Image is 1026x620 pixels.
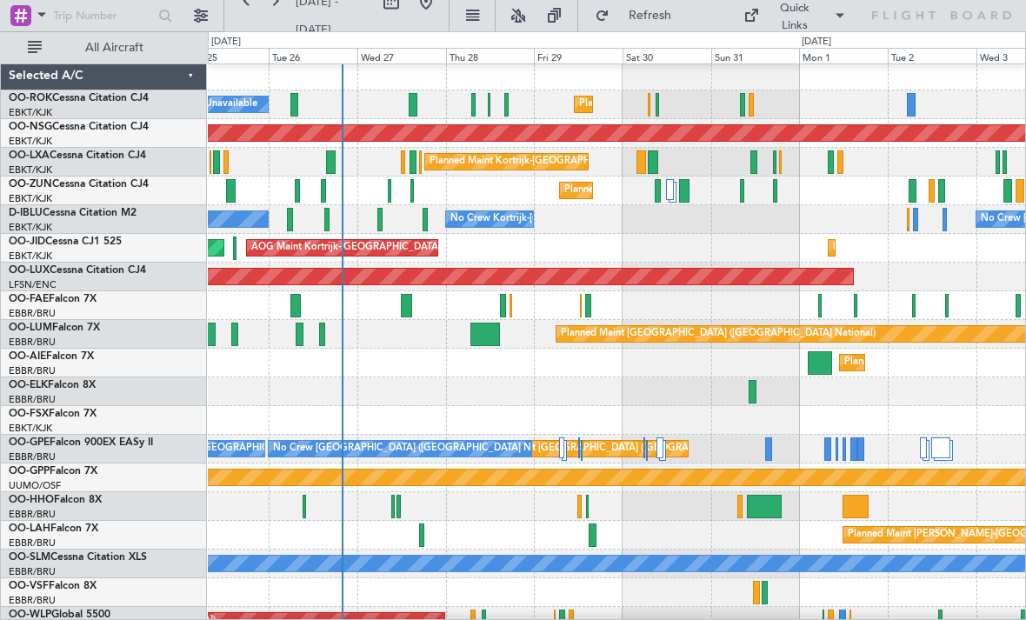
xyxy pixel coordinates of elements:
[9,150,50,161] span: OO-LXA
[9,237,122,247] a: OO-JIDCessna CJ1 525
[579,91,782,117] div: Planned Maint Kortrijk-[GEOGRAPHIC_DATA]
[9,479,61,492] a: UUMO/OSF
[9,380,48,390] span: OO-ELK
[9,422,52,435] a: EBKT/KJK
[9,409,49,419] span: OO-FSX
[9,208,137,218] a: D-IBLUCessna Citation M2
[9,294,49,304] span: OO-FAE
[9,581,49,591] span: OO-VSF
[9,450,56,463] a: EBBR/BRU
[446,48,535,63] div: Thu 28
[9,380,96,390] a: OO-ELKFalcon 8X
[9,581,97,591] a: OO-VSFFalcon 8X
[53,3,153,29] input: Trip Number
[9,351,46,362] span: OO-AIE
[9,565,56,578] a: EBBR/BRU
[9,437,153,448] a: OO-GPEFalcon 900EX EASy II
[251,235,441,261] div: AOG Maint Kortrijk-[GEOGRAPHIC_DATA]
[9,437,50,448] span: OO-GPE
[9,552,50,563] span: OO-SLM
[9,221,52,234] a: EBKT/KJK
[9,93,52,103] span: OO-ROK
[9,351,94,362] a: OO-AIEFalcon 7X
[9,393,56,406] a: EBBR/BRU
[9,192,52,205] a: EBKT/KJK
[9,336,56,349] a: EBBR/BRU
[9,250,52,263] a: EBKT/KJK
[9,466,50,477] span: OO-GPP
[613,10,686,22] span: Refresh
[9,93,149,103] a: OO-ROKCessna Citation CJ4
[273,436,564,462] div: No Crew [GEOGRAPHIC_DATA] ([GEOGRAPHIC_DATA] National)
[9,594,56,607] a: EBBR/BRU
[9,150,146,161] a: OO-LXACessna Citation CJ4
[9,265,50,276] span: OO-LUX
[9,495,54,505] span: OO-HHO
[9,323,52,333] span: OO-LUM
[888,48,976,63] div: Tue 2
[561,321,876,347] div: Planned Maint [GEOGRAPHIC_DATA] ([GEOGRAPHIC_DATA] National)
[9,537,56,550] a: EBBR/BRU
[9,106,52,119] a: EBKT/KJK
[185,91,257,117] div: A/C Unavailable
[9,135,52,148] a: EBKT/KJK
[211,35,241,50] div: [DATE]
[802,35,831,50] div: [DATE]
[9,208,43,218] span: D-IBLU
[9,237,45,247] span: OO-JID
[799,48,888,63] div: Mon 1
[19,34,189,62] button: All Aircraft
[9,610,110,620] a: OO-WLPGlobal 5500
[45,42,183,54] span: All Aircraft
[9,409,97,419] a: OO-FSXFalcon 7X
[9,163,52,177] a: EBKT/KJK
[711,48,800,63] div: Sun 31
[269,48,357,63] div: Tue 26
[735,2,855,30] button: Quick Links
[564,177,767,203] div: Planned Maint Kortrijk-[GEOGRAPHIC_DATA]
[9,466,97,477] a: OO-GPPFalcon 7X
[623,48,711,63] div: Sat 30
[472,436,787,462] div: Planned Maint [GEOGRAPHIC_DATA] ([GEOGRAPHIC_DATA] National)
[9,610,51,620] span: OO-WLP
[587,2,691,30] button: Refresh
[9,179,52,190] span: OO-ZUN
[430,149,632,175] div: Planned Maint Kortrijk-[GEOGRAPHIC_DATA]
[9,122,149,132] a: OO-NSGCessna Citation CJ4
[9,552,147,563] a: OO-SLMCessna Citation XLS
[9,179,149,190] a: OO-ZUNCessna Citation CJ4
[534,48,623,63] div: Fri 29
[9,523,50,534] span: OO-LAH
[9,294,97,304] a: OO-FAEFalcon 7X
[450,206,630,232] div: No Crew Kortrijk-[GEOGRAPHIC_DATA]
[9,323,100,333] a: OO-LUMFalcon 7X
[9,307,56,320] a: EBBR/BRU
[9,523,98,534] a: OO-LAHFalcon 7X
[9,265,146,276] a: OO-LUXCessna Citation CJ4
[181,48,270,63] div: Mon 25
[9,122,52,132] span: OO-NSG
[9,278,57,291] a: LFSN/ENC
[9,508,56,521] a: EBBR/BRU
[357,48,446,63] div: Wed 27
[9,364,56,377] a: EBBR/BRU
[9,495,102,505] a: OO-HHOFalcon 8X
